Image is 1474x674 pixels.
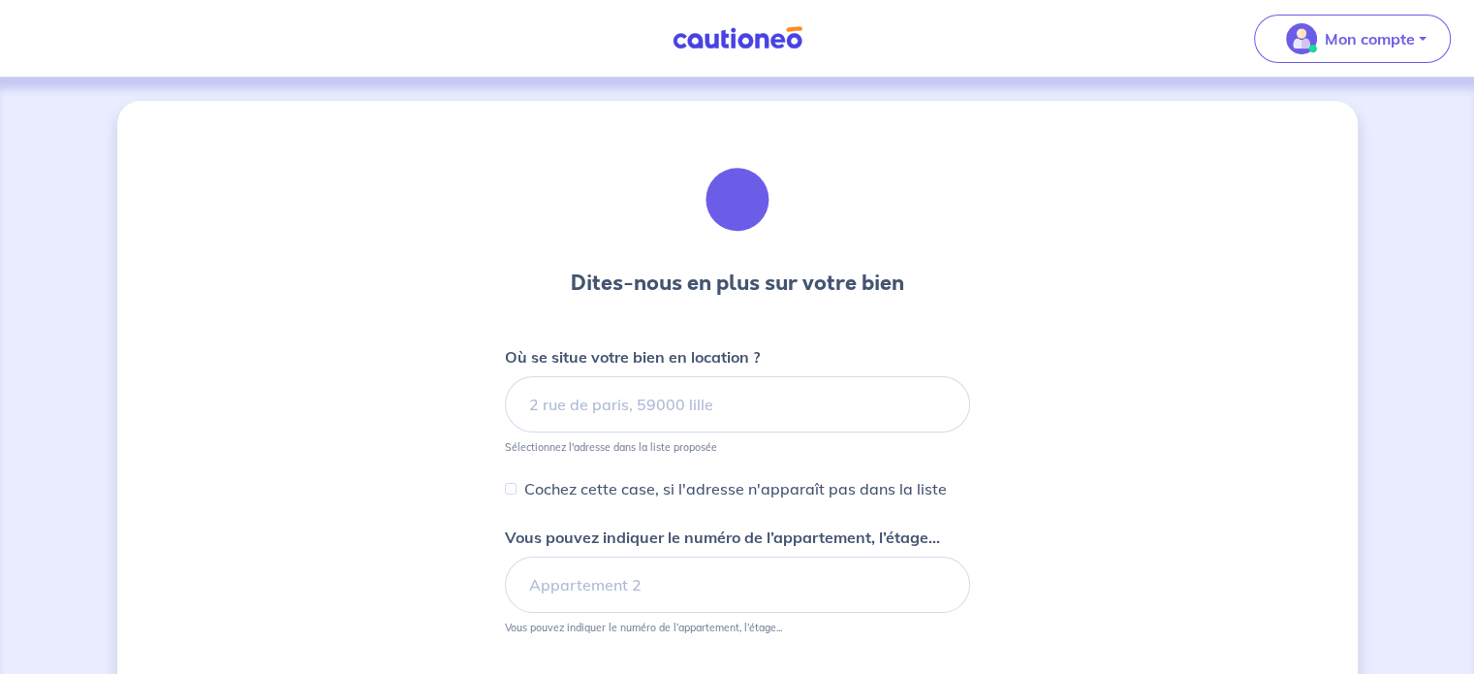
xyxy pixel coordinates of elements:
input: 2 rue de paris, 59000 lille [505,376,970,433]
button: illu_account_valid_menu.svgMon compte [1254,15,1451,63]
img: illu_account_valid_menu.svg [1286,23,1317,54]
input: Appartement 2 [505,557,970,613]
img: Cautioneo [665,26,810,50]
p: Où se situe votre bien en location ? [505,345,760,369]
p: Mon compte [1325,27,1415,50]
p: Vous pouvez indiquer le numéro de l’appartement, l’étage... [505,621,782,634]
p: Cochez cette case, si l'adresse n'apparaît pas dans la liste [524,477,947,500]
img: illu_houses.svg [685,147,790,252]
p: Sélectionnez l'adresse dans la liste proposée [505,440,717,454]
p: Vous pouvez indiquer le numéro de l’appartement, l’étage... [505,526,940,549]
h3: Dites-nous en plus sur votre bien [571,268,904,299]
